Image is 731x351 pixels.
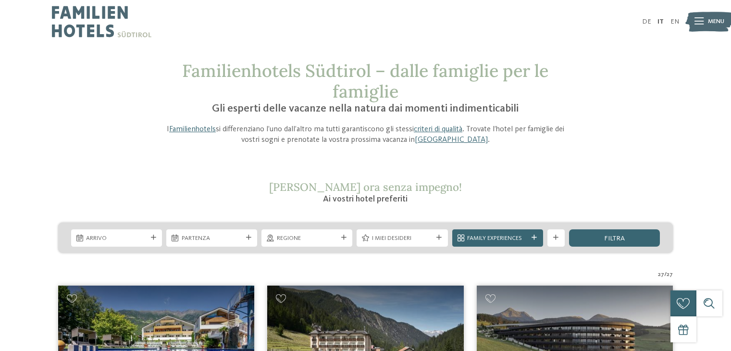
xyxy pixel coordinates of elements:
a: IT [657,18,664,25]
span: I miei desideri [372,234,433,243]
a: [GEOGRAPHIC_DATA] [415,136,488,144]
span: Ai vostri hotel preferiti [323,195,408,203]
span: 27 [658,270,664,279]
span: / [664,270,667,279]
span: 27 [667,270,673,279]
span: Familienhotels Südtirol – dalle famiglie per le famiglie [182,60,548,102]
span: Family Experiences [467,234,528,243]
p: I si differenziano l’uno dall’altro ma tutti garantiscono gli stessi . Trovate l’hotel per famigl... [160,124,571,146]
span: Arrivo [86,234,147,243]
span: Regione [277,234,337,243]
a: criteri di qualità [414,125,462,133]
span: filtra [604,235,625,242]
a: DE [642,18,651,25]
a: Familienhotels [169,125,216,133]
span: Partenza [182,234,242,243]
span: [PERSON_NAME] ora senza impegno! [269,180,462,194]
span: Gli esperti delle vacanze nella natura dai momenti indimenticabili [212,103,519,114]
a: EN [670,18,679,25]
span: Menu [708,17,724,26]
